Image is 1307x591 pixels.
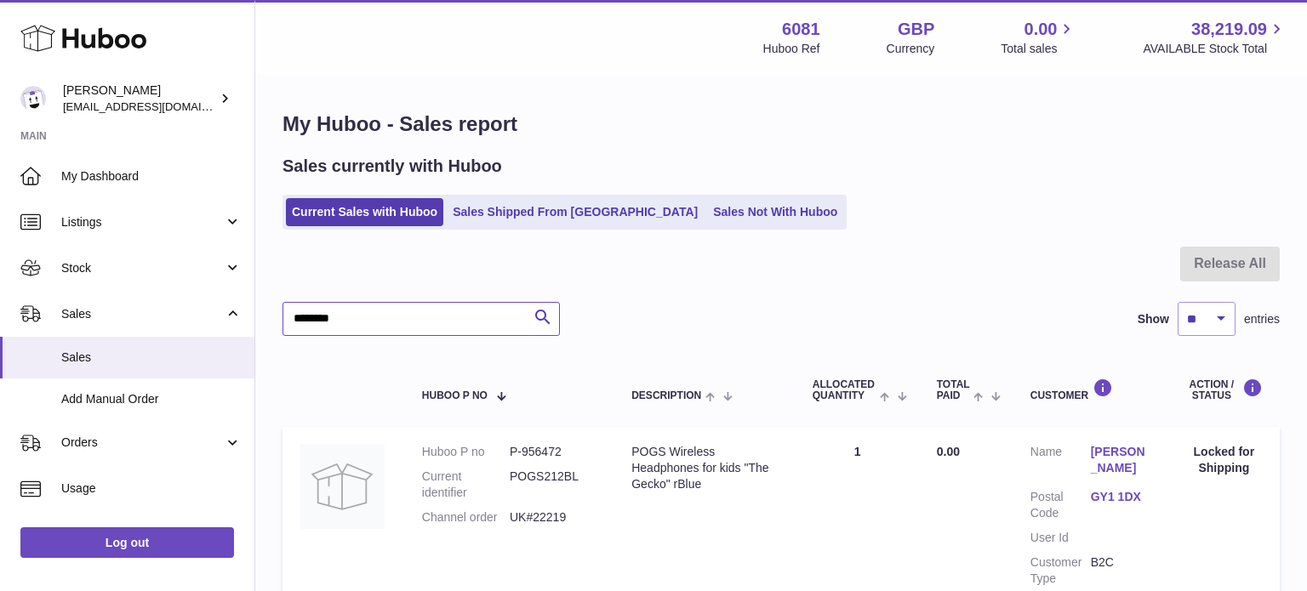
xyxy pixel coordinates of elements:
img: hello@pogsheadphones.com [20,86,46,111]
dd: P-956472 [510,444,597,460]
div: Action / Status [1185,378,1263,401]
span: entries [1244,311,1280,327]
span: AVAILABLE Stock Total [1143,41,1287,57]
span: Description [631,390,701,401]
a: [PERSON_NAME] [1091,444,1151,476]
span: My Dashboard [61,168,242,185]
a: 38,219.09 AVAILABLE Stock Total [1143,18,1287,57]
span: 0.00 [937,445,960,458]
dt: Customer Type [1030,554,1091,587]
span: Total paid [937,379,970,401]
span: Sales [61,306,224,322]
strong: 6081 [782,18,820,41]
a: Sales Shipped From [GEOGRAPHIC_DATA] [447,198,704,226]
dt: Channel order [422,509,510,526]
span: [EMAIL_ADDRESS][DOMAIN_NAME] [63,99,250,113]
a: GY1 1DX [1091,489,1151,505]
span: 38,219.09 [1191,18,1267,41]
dt: Postal Code [1030,489,1091,521]
strong: GBP [898,18,934,41]
dt: Current identifier [422,469,510,501]
a: Sales Not With Huboo [707,198,843,226]
dt: Name [1030,444,1091,480]
span: Stock [61,260,224,276]
div: [PERSON_NAME] [63,82,216,115]
span: Total sales [1001,41,1076,57]
span: Add Manual Order [61,391,242,407]
dd: B2C [1091,554,1151,587]
span: Sales [61,349,242,366]
span: Usage [61,480,242,497]
h2: Sales currently with Huboo [283,155,502,178]
a: Current Sales with Huboo [286,198,443,226]
label: Show [1138,311,1169,327]
a: 0.00 Total sales [1001,18,1076,57]
img: no-photo.jpg [300,444,385,529]
div: Currency [887,41,935,57]
div: POGS Wireless Headphones for kids "The Gecko" rBlue [631,444,779,492]
span: ALLOCATED Quantity [813,379,876,401]
span: 0.00 [1024,18,1058,41]
span: Huboo P no [422,390,488,401]
span: Orders [61,435,224,451]
dt: User Id [1030,530,1091,546]
div: Huboo Ref [763,41,820,57]
dd: UK#22219 [510,509,597,526]
dd: POGS212BL [510,469,597,501]
div: Locked for Shipping [1185,444,1263,476]
a: Log out [20,527,234,558]
div: Customer [1030,378,1151,401]
h1: My Huboo - Sales report [283,111,1280,138]
span: Listings [61,214,224,230]
dt: Huboo P no [422,444,510,460]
